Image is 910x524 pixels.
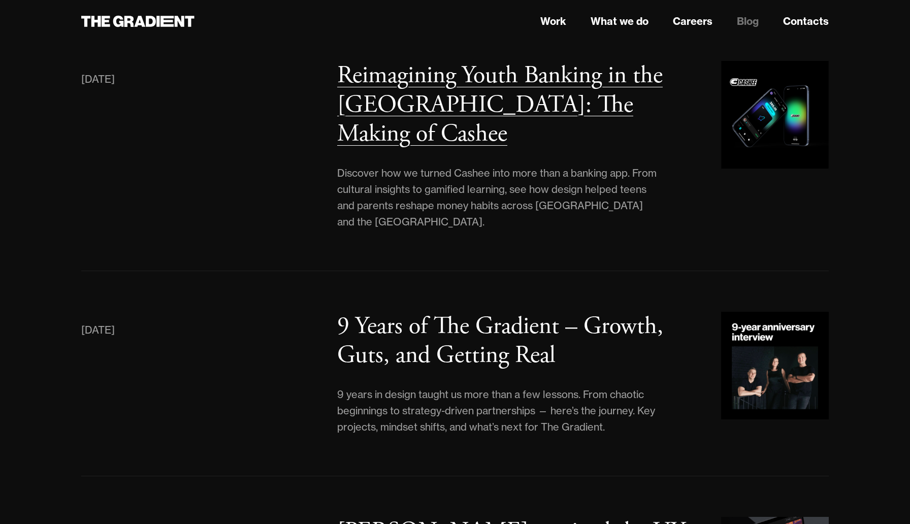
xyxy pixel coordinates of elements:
[337,311,663,371] h3: 9 Years of The Gradient – Growth, Guts, and Getting Real
[337,165,660,230] div: Discover how we turned Cashee into more than a banking app. From cultural insights to gamified le...
[783,14,829,29] a: Contacts
[81,71,115,87] div: [DATE]
[591,14,648,29] a: What we do
[81,61,829,230] a: [DATE]Reimagining Youth Banking in the [GEOGRAPHIC_DATA]: The Making of CasheeDiscover how we tur...
[540,14,566,29] a: Work
[337,386,660,435] div: 9 years in design taught us more than a few lessons. From chaotic beginnings to strategy-driven p...
[337,60,663,149] h3: Reimagining Youth Banking in the [GEOGRAPHIC_DATA]: The Making of Cashee
[81,312,829,435] a: [DATE]9 Years of The Gradient – Growth, Guts, and Getting Real9 years in design taught us more th...
[81,322,115,338] div: [DATE]
[673,14,712,29] a: Careers
[737,14,759,29] a: Blog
